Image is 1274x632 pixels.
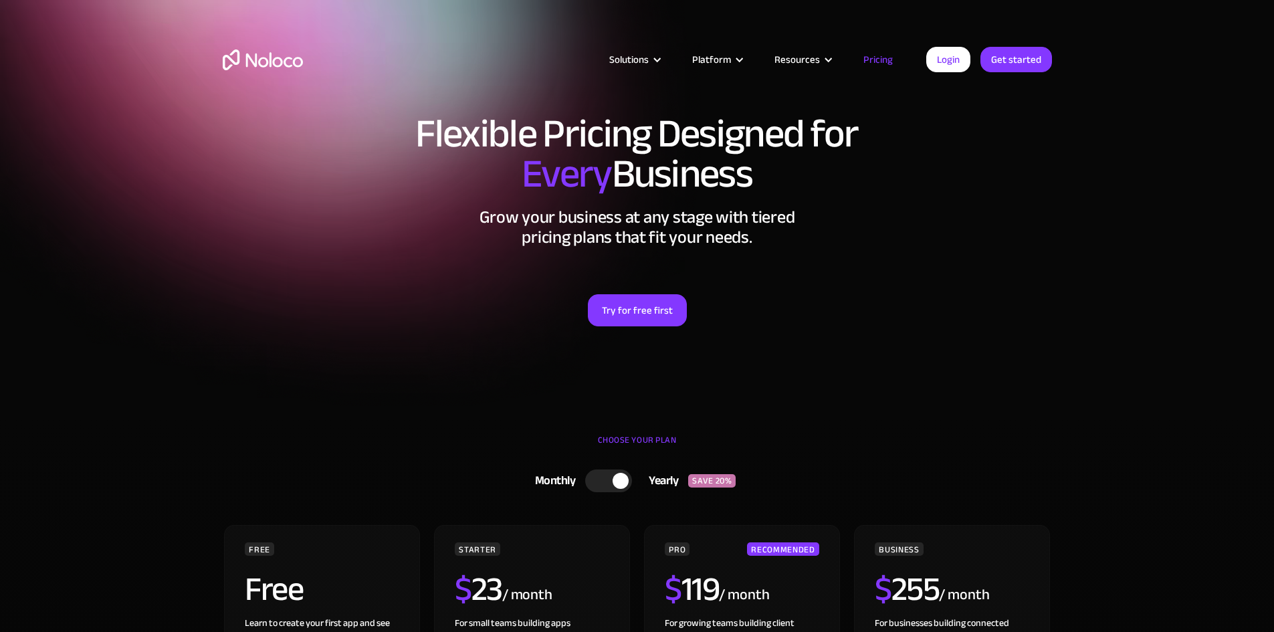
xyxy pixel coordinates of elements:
a: home [223,49,303,70]
h2: 255 [875,572,939,606]
div: SAVE 20% [688,474,736,488]
span: Every [522,136,612,211]
h2: 23 [455,572,502,606]
div: Solutions [609,51,649,68]
a: Try for free first [588,294,687,326]
a: Pricing [847,51,910,68]
span: $ [875,558,891,621]
div: Platform [692,51,731,68]
div: RECOMMENDED [747,542,819,556]
h2: Grow your business at any stage with tiered pricing plans that fit your needs. [223,207,1052,247]
div: CHOOSE YOUR PLAN [223,430,1052,463]
div: STARTER [455,542,500,556]
a: Get started [980,47,1052,72]
div: BUSINESS [875,542,923,556]
div: / month [502,585,552,606]
span: $ [665,558,681,621]
div: Resources [774,51,820,68]
h2: Free [245,572,303,606]
div: PRO [665,542,689,556]
h2: 119 [665,572,719,606]
div: Monthly [518,471,586,491]
span: $ [455,558,471,621]
a: Login [926,47,970,72]
div: FREE [245,542,274,556]
div: / month [939,585,989,606]
div: Yearly [632,471,688,491]
div: / month [719,585,769,606]
h1: Flexible Pricing Designed for Business [223,114,1052,194]
div: Solutions [593,51,675,68]
div: Resources [758,51,847,68]
div: Platform [675,51,758,68]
